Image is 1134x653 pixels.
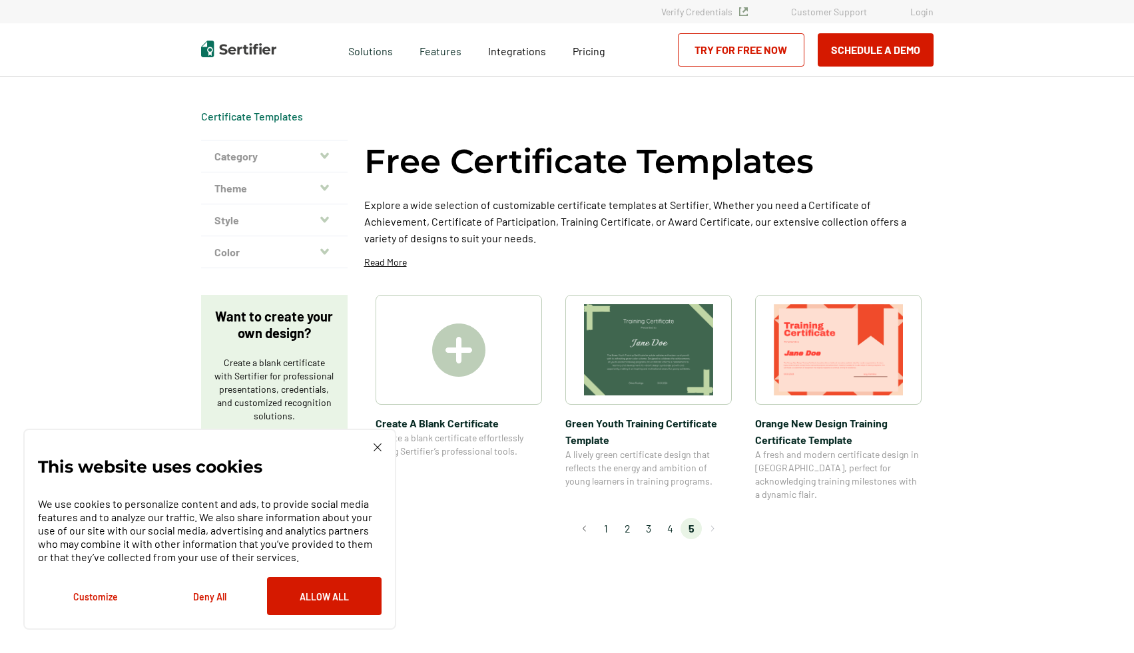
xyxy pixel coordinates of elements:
p: We use cookies to personalize content and ads, to provide social media features and to analyze ou... [38,497,382,564]
iframe: Chat Widget [1067,589,1134,653]
span: Features [420,41,461,58]
button: Deny All [152,577,267,615]
p: Want to create your own design? [214,308,334,341]
button: Go to previous page [574,518,595,539]
h1: Free Certificate Templates [364,140,814,183]
button: Theme [201,172,348,204]
div: Breadcrumb [201,110,303,123]
img: Orange New Design Training Certificate Template [774,304,903,395]
a: Login [910,6,934,17]
img: Cookie Popup Close [374,443,382,451]
p: Read More [364,256,407,269]
span: Orange New Design Training Certificate Template [755,415,922,448]
span: Green Youth Training Certificate Template [565,415,732,448]
a: Certificate Templates [201,110,303,122]
li: page 4 [659,518,681,539]
li: page 5 [681,518,702,539]
span: A fresh and modern certificate design in [GEOGRAPHIC_DATA], perfect for acknowledging training mi... [755,448,922,501]
a: Try for Free Now [678,33,804,67]
button: Color [201,236,348,268]
li: page 3 [638,518,659,539]
li: page 1 [595,518,617,539]
a: Green Youth Training Certificate TemplateGreen Youth Training Certificate TemplateA lively green ... [565,295,732,501]
img: Sertifier | Digital Credentialing Platform [201,41,276,57]
span: Integrations [488,45,546,57]
img: Verified [739,7,748,16]
button: Category [201,140,348,172]
p: This website uses cookies [38,460,262,473]
li: page 2 [617,518,638,539]
a: Verify Credentials [661,6,748,17]
a: Orange New Design Training Certificate TemplateOrange New Design Training Certificate TemplateA f... [755,295,922,501]
span: Pricing [573,45,605,57]
img: Green Youth Training Certificate Template [584,304,713,395]
a: Pricing [573,41,605,58]
span: A lively green certificate design that reflects the energy and ambition of young learners in trai... [565,448,732,488]
button: Style [201,204,348,236]
button: Go to next page [702,518,723,539]
button: Schedule a Demo [818,33,934,67]
img: Create A Blank Certificate [432,324,485,377]
span: Solutions [348,41,393,58]
a: Customer Support [791,6,867,17]
span: Create A Blank Certificate [376,415,542,431]
span: Create a blank certificate effortlessly using Sertifier’s professional tools. [376,431,542,458]
button: Allow All [267,577,382,615]
button: Customize [38,577,152,615]
p: Explore a wide selection of customizable certificate templates at Sertifier. Whether you need a C... [364,196,934,246]
p: Create a blank certificate with Sertifier for professional presentations, credentials, and custom... [214,356,334,423]
a: Integrations [488,41,546,58]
